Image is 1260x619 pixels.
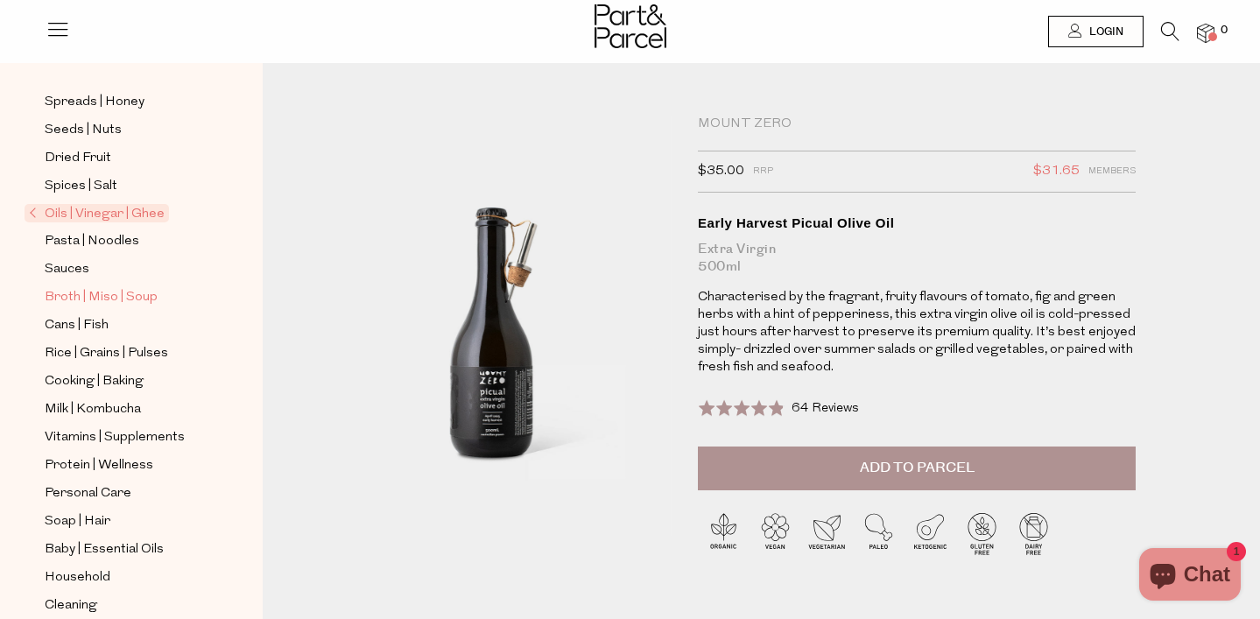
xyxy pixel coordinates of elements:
a: Personal Care [45,482,204,504]
span: Milk | Kombucha [45,399,141,420]
a: 0 [1197,24,1214,42]
img: P_P-ICONS-Live_Bec_V11_Gluten_Free.svg [956,508,1008,559]
span: Oils | Vinegar | Ghee [25,204,169,222]
div: Extra Virgin 500ml [698,241,1136,276]
button: Add to Parcel [698,447,1136,490]
img: Part&Parcel [595,4,666,48]
span: Personal Care [45,483,131,504]
span: Broth | Miso | Soup [45,287,158,308]
a: Milk | Kombucha [45,398,204,420]
span: $31.65 [1033,160,1080,183]
a: Baby | Essential Oils [45,538,204,560]
span: Seeds | Nuts [45,120,122,141]
a: Login [1048,16,1144,47]
inbox-online-store-chat: Shopify online store chat [1134,548,1246,605]
span: Dried Fruit [45,148,111,169]
span: Sauces [45,259,89,280]
img: P_P-ICONS-Live_Bec_V11_Ketogenic.svg [905,508,956,559]
a: Seeds | Nuts [45,119,204,141]
a: Spices | Salt [45,175,204,197]
img: Early Harvest Picual Olive Oil [315,116,672,536]
span: Spreads | Honey [45,92,144,113]
span: $35.00 [698,160,744,183]
a: Soap | Hair [45,510,204,532]
img: P_P-ICONS-Live_Bec_V11_Vegetarian.svg [801,508,853,559]
a: Cleaning [45,594,204,616]
a: Household [45,566,204,588]
a: Spreads | Honey [45,91,204,113]
span: Baby | Essential Oils [45,539,164,560]
span: 0 [1216,23,1232,39]
span: Protein | Wellness [45,455,153,476]
span: 64 Reviews [792,402,859,415]
span: Login [1085,25,1123,39]
p: Characterised by the fragrant, fruity flavours of tomato, fig and green herbs with a hint of pepp... [698,289,1136,376]
a: Vitamins | Supplements [45,426,204,448]
a: Broth | Miso | Soup [45,286,204,308]
a: Sauces [45,258,204,280]
span: Soap | Hair [45,511,110,532]
a: Cooking | Baking [45,370,204,392]
span: Spices | Salt [45,176,117,197]
a: Dried Fruit [45,147,204,169]
a: Oils | Vinegar | Ghee [29,203,204,224]
div: Mount Zero [698,116,1136,133]
span: RRP [753,160,773,183]
img: P_P-ICONS-Live_Bec_V11_Organic.svg [698,508,750,559]
span: Cleaning [45,595,97,616]
span: Pasta | Noodles [45,231,139,252]
img: P_P-ICONS-Live_Bec_V11_Paleo.svg [853,508,905,559]
span: Cans | Fish [45,315,109,336]
a: Cans | Fish [45,314,204,336]
span: Add to Parcel [860,458,975,478]
span: Members [1088,160,1136,183]
span: Cooking | Baking [45,371,144,392]
img: P_P-ICONS-Live_Bec_V11_Dairy_Free.svg [1008,508,1059,559]
span: Rice | Grains | Pulses [45,343,168,364]
img: P_P-ICONS-Live_Bec_V11_Vegan.svg [750,508,801,559]
a: Rice | Grains | Pulses [45,342,204,364]
a: Protein | Wellness [45,454,204,476]
span: Household [45,567,110,588]
span: Vitamins | Supplements [45,427,185,448]
div: Early Harvest Picual Olive Oil [698,215,1136,232]
a: Pasta | Noodles [45,230,204,252]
